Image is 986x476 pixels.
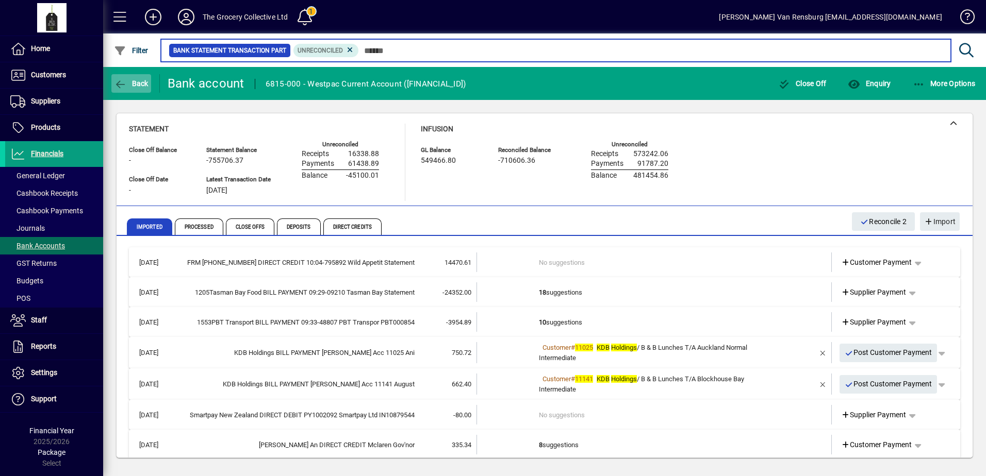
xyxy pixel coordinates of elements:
span: 573242.06 [633,150,668,158]
span: General Ledger [10,172,65,180]
em: KDB [597,344,610,351]
span: Close Off Balance [129,147,191,154]
span: Close Offs [226,218,274,235]
a: Knowledge Base [952,2,973,36]
span: [DATE] [206,186,227,195]
span: Payments [302,160,334,168]
td: No suggestions [539,405,771,424]
span: Settings [31,368,57,377]
td: suggestions [539,312,771,332]
td: No suggestions [539,252,771,272]
div: Bank account [168,75,244,92]
a: Journals [5,219,103,237]
span: Post Customer Payment [845,344,932,361]
span: Reports [31,342,56,350]
span: 335.34 [452,441,471,449]
div: 1205Tasman Bay Food BILL PAYMENT Tasman Bay Statement [183,287,415,298]
span: Import [924,213,956,230]
span: Cashbook Payments [10,207,83,215]
span: Support [31,395,57,403]
a: General Ledger [5,167,103,184]
mat-expansion-panel-header: [DATE][PERSON_NAME] An DIRECT CREDIT Mclaren Gov'nor335.348suggestionsCustomer Payment [129,430,960,460]
div: 1553PBT Transport BILL PAYMENT PBT Transpor PBT000854 [183,317,415,328]
span: Close Off Date [129,176,191,183]
span: Home [31,44,50,53]
span: -755706.37 [206,157,243,165]
span: Cashbook Receipts [10,189,78,197]
b: 18 [539,288,546,296]
td: suggestions [539,435,771,454]
a: Customer#11141 [539,373,597,384]
span: Bank Accounts [10,242,65,250]
span: Receipts [302,150,329,158]
label: Unreconciled [322,141,358,148]
span: Filter [114,46,149,55]
td: [DATE] [134,252,183,272]
a: Home [5,36,103,62]
span: -3954.89 [446,318,471,326]
span: / B & B Lunches T/A Blockhouse Bay Intermediate [539,375,744,393]
button: Profile [170,8,203,26]
span: Enquiry [848,79,891,88]
em: 11025 [575,344,593,351]
button: Import [920,212,960,231]
span: - [129,186,131,195]
span: More Options [913,79,976,88]
div: KDB Holdings BILL PAYMENT Kaye Baldwin Acc 11025 Ani [183,348,415,358]
span: Processed [175,218,223,235]
a: Customer Payment [837,435,916,454]
div: FRM 1322-0344222-00 DIRECT CREDIT Wild Appetit Statement [183,258,415,268]
em: KDB [597,375,610,383]
mat-chip: Reconciliation Status: Unreconciled [293,44,359,57]
div: KDB Holdings BILL PAYMENT Kaye Baldwin Acc 11141 August [183,379,415,389]
span: Deposits [277,218,321,235]
span: Back [114,79,149,88]
a: Customer#11025 [539,342,597,353]
span: Staff [31,316,47,324]
a: Supplier Payment [837,313,911,331]
span: Unreconciled [298,47,343,54]
div: The Grocery Collective Ltd [203,9,288,25]
span: Close Off [778,79,827,88]
button: Post Customer Payment [840,344,938,362]
span: Statement Balance [206,147,271,154]
a: Staff [5,308,103,333]
span: 662.40 [452,380,471,388]
a: Budgets [5,272,103,290]
span: - [129,157,131,165]
a: Reports [5,334,103,360]
span: 14470.61 [445,259,471,266]
span: POS [10,294,30,302]
td: [DATE] [134,373,183,395]
button: Remove [815,376,831,393]
span: 481454.86 [633,172,668,180]
span: Supplier Payment [841,317,907,328]
button: Back [111,74,151,93]
span: Balance [302,172,327,180]
button: More Options [910,74,978,93]
span: 549466.80 [421,157,456,165]
span: Payments [591,160,623,168]
span: -80.00 [453,411,471,419]
a: POS [5,290,103,307]
span: Direct Credits [323,218,382,235]
td: [DATE] [134,282,183,302]
span: -24352.00 [442,288,471,296]
b: 10 [539,318,546,326]
span: Customer [543,344,571,351]
span: Supplier Payment [841,410,907,420]
span: # [571,344,575,351]
a: Cashbook Receipts [5,184,103,202]
span: Customer Payment [841,439,912,450]
mat-expansion-panel-header: [DATE]FRM [PHONE_NUMBER] DIRECT CREDIT 10:04-795892 Wild Appetit Statement14470.61No suggestionsC... [129,247,960,277]
a: Supplier Payment [837,405,911,424]
span: Customer [543,375,571,383]
mat-expansion-panel-header: [DATE]KDB Holdings BILL PAYMENT [PERSON_NAME] Acc 11141 August662.40Customer#11141KDB Holdings/ B... [129,368,960,400]
a: Settings [5,360,103,386]
span: Journals [10,224,45,232]
div: [PERSON_NAME] Van Rensburg [EMAIL_ADDRESS][DOMAIN_NAME] [719,9,942,25]
span: Suppliers [31,97,60,105]
span: Post Customer Payment [845,376,932,393]
span: Financial Year [29,427,74,435]
span: 16338.88 [348,150,379,158]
